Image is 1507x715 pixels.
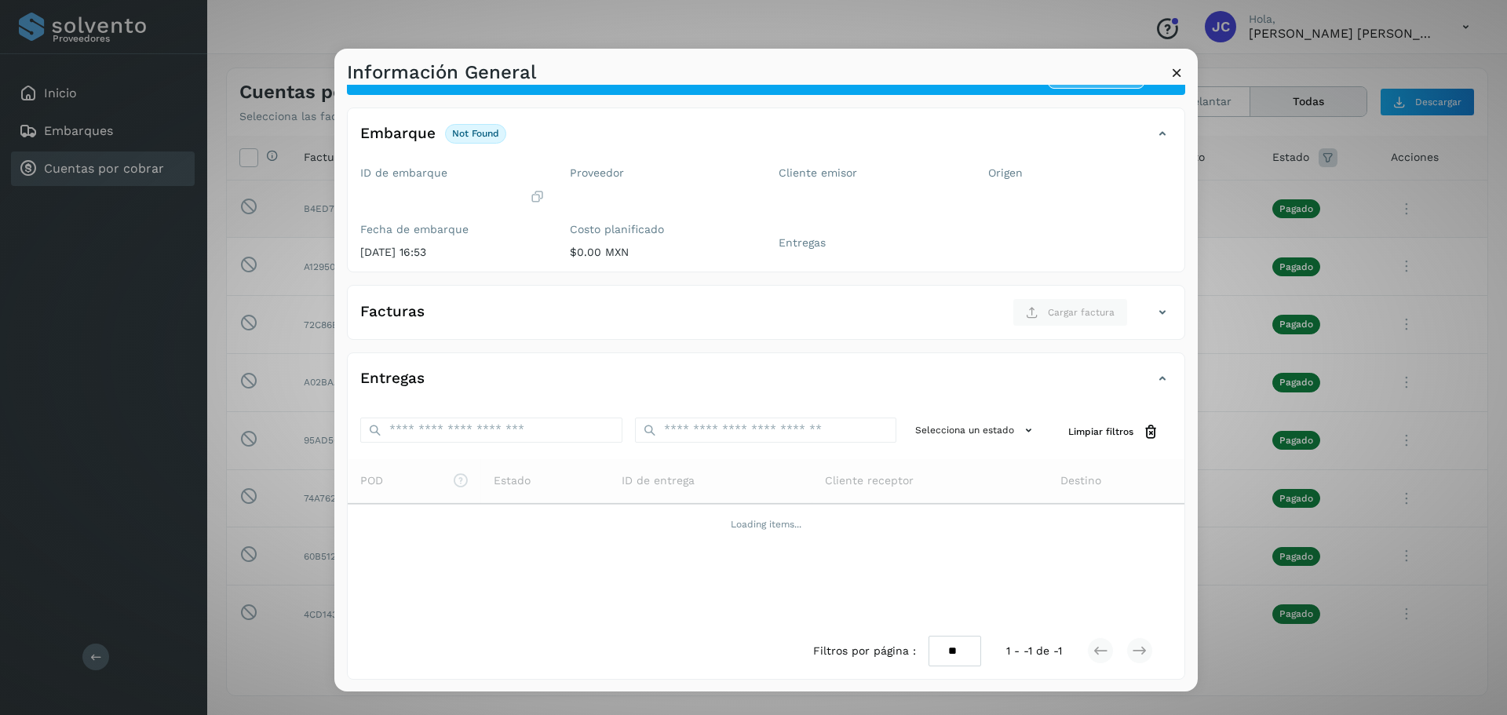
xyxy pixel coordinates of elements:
[570,246,754,259] p: $0.00 MXN
[1006,643,1062,659] span: 1 - -1 de -1
[1048,58,1144,89] a: Conocer más
[825,472,914,489] span: Cliente receptor
[1060,472,1101,489] span: Destino
[348,121,1184,160] div: Embarquenot found
[452,128,499,139] p: not found
[360,472,469,489] span: POD
[779,236,963,250] label: Entregas
[348,366,1184,405] div: Entregas
[1048,305,1115,319] span: Cargar factura
[360,125,436,143] h4: Embarque
[494,472,531,489] span: Estado
[360,246,545,259] p: [DATE] 16:53
[813,643,916,659] span: Filtros por página :
[1068,425,1133,439] span: Limpiar filtros
[360,370,425,389] h4: Entregas
[779,166,963,180] label: Cliente emisor
[348,298,1184,339] div: FacturasCargar factura
[1013,298,1128,326] button: Cargar factura
[360,223,545,236] label: Fecha de embarque
[988,166,1173,180] label: Origen
[909,418,1043,443] button: Selecciona un estado
[347,61,536,84] h3: Información General
[570,223,754,236] label: Costo planificado
[1056,418,1172,447] button: Limpiar filtros
[360,304,425,322] h4: Facturas
[622,472,695,489] span: ID de entrega
[360,166,545,180] label: ID de embarque
[570,166,754,180] label: Proveedor
[348,504,1184,545] td: Loading items...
